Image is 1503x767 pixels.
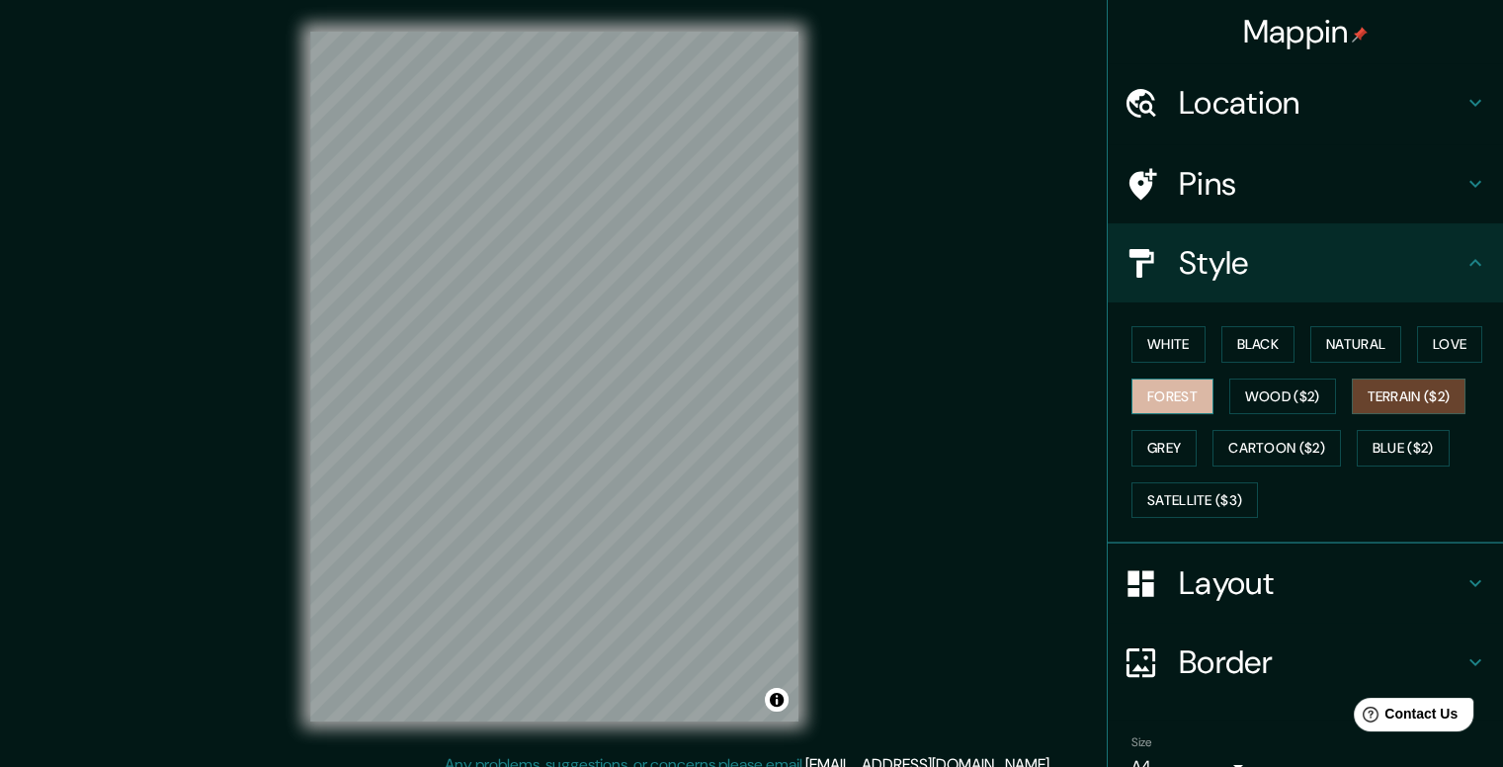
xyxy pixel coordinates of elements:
[1327,690,1481,745] iframe: Help widget launcher
[1243,12,1369,51] h4: Mappin
[1131,430,1197,467] button: Grey
[1108,544,1503,623] div: Layout
[310,32,798,722] canvas: Map
[1212,430,1341,467] button: Cartoon ($2)
[1357,430,1450,467] button: Blue ($2)
[1131,326,1206,363] button: White
[1108,63,1503,142] div: Location
[1131,482,1258,519] button: Satellite ($3)
[1352,379,1466,415] button: Terrain ($2)
[1131,734,1152,751] label: Size
[1417,326,1482,363] button: Love
[1179,642,1463,682] h4: Border
[1179,83,1463,123] h4: Location
[1108,223,1503,302] div: Style
[1131,379,1213,415] button: Forest
[1108,144,1503,223] div: Pins
[765,688,789,712] button: Toggle attribution
[1221,326,1295,363] button: Black
[1108,623,1503,702] div: Border
[1179,164,1463,204] h4: Pins
[1229,379,1336,415] button: Wood ($2)
[1352,27,1368,43] img: pin-icon.png
[1179,243,1463,283] h4: Style
[1310,326,1401,363] button: Natural
[1179,563,1463,603] h4: Layout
